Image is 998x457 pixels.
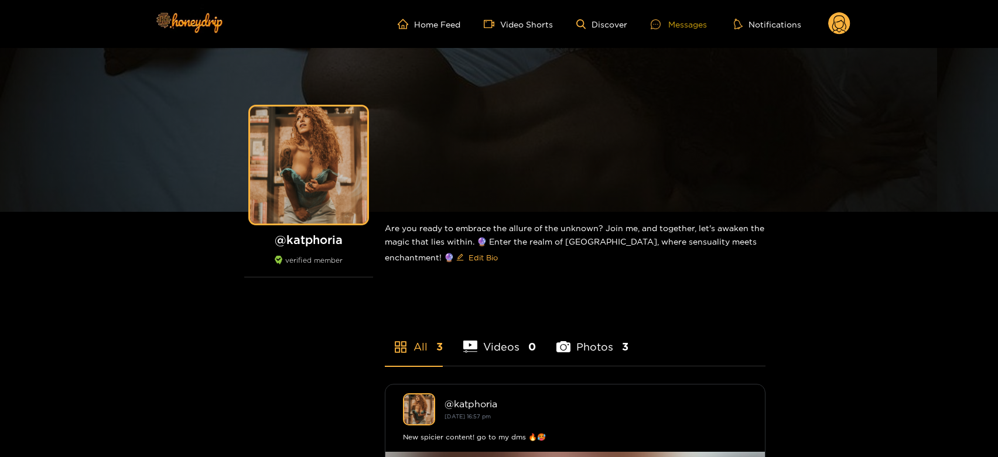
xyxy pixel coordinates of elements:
[445,398,747,409] div: @ katphoria
[394,340,408,354] span: appstore
[651,18,707,31] div: Messages
[730,18,805,30] button: Notifications
[484,19,500,29] span: video-camera
[576,19,627,29] a: Discover
[556,313,628,366] li: Photos
[403,431,747,443] div: New spicier content! go to my dms 🔥🥵
[403,393,435,425] img: katphoria
[385,212,765,276] div: Are you ready to embrace the allure of the unknown? Join me, and together, let's awaken the magic...
[484,19,553,29] a: Video Shorts
[445,413,491,420] small: [DATE] 16:57 pm
[463,313,536,366] li: Videos
[528,339,536,354] span: 0
[469,252,498,263] span: Edit Bio
[454,248,500,267] button: editEdit Bio
[622,339,628,354] span: 3
[456,253,464,262] span: edit
[398,19,414,29] span: home
[244,256,373,277] div: verified member
[385,313,443,366] li: All
[398,19,460,29] a: Home Feed
[244,232,373,247] h1: @ katphoria
[436,339,443,354] span: 3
